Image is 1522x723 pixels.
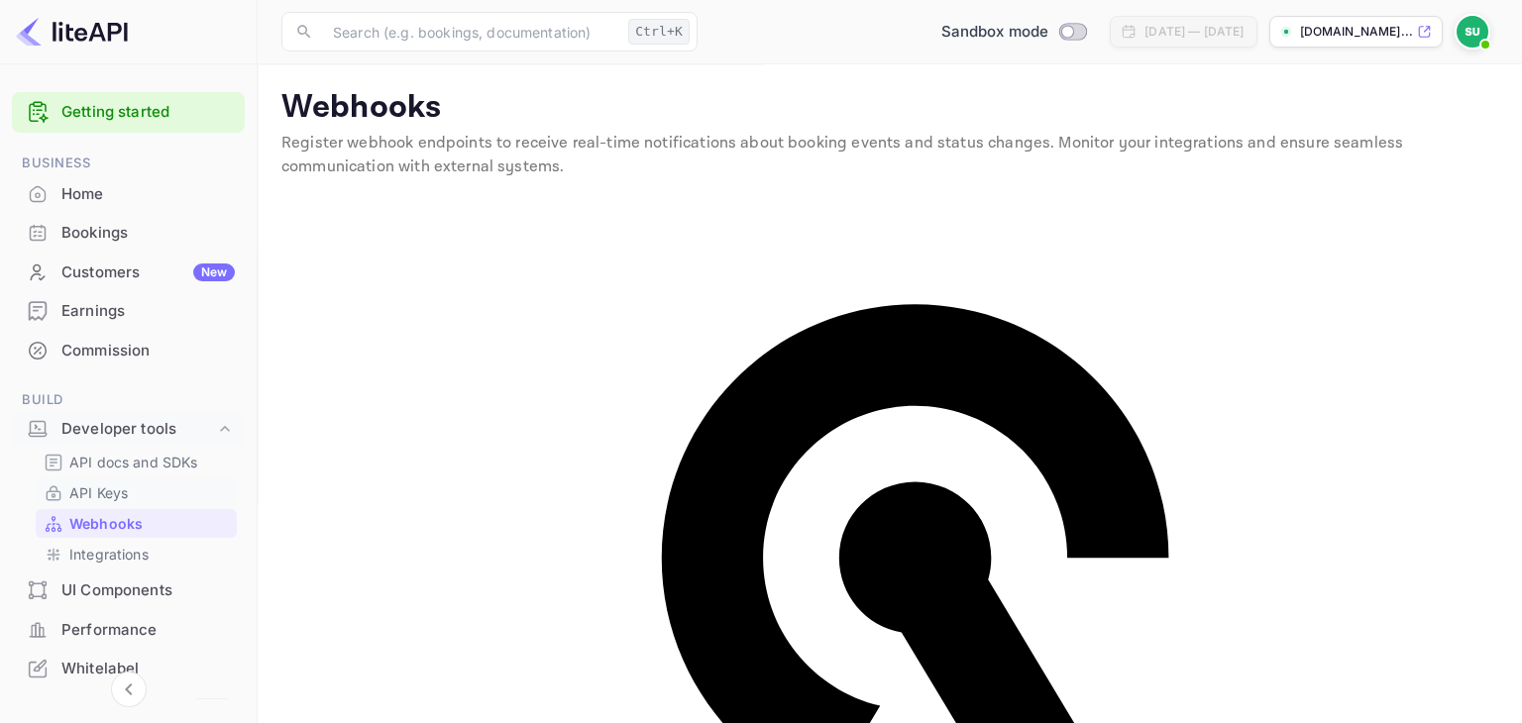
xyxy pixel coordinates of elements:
div: Bookings [12,214,245,253]
button: Collapse navigation [111,671,147,707]
div: Switch to Production mode [933,21,1095,44]
a: UI Components [12,571,245,608]
a: Performance [12,611,245,648]
div: Ctrl+K [628,19,690,45]
a: Whitelabel [12,650,245,686]
div: Customers [61,261,235,284]
div: Developer tools [12,412,245,447]
a: Home [12,175,245,212]
span: Business [12,153,245,174]
a: CustomersNew [12,254,245,290]
div: Performance [12,611,245,650]
div: New [193,263,235,281]
div: Commission [61,340,235,362]
a: Integrations [44,544,229,565]
p: Register webhook endpoints to receive real-time notifications about booking events and status cha... [281,132,1498,179]
a: Webhooks [44,513,229,534]
div: UI Components [61,579,235,602]
div: [DATE] — [DATE] [1144,23,1244,41]
input: Search (e.g. bookings, documentation) [321,12,620,52]
span: Sandbox mode [941,21,1049,44]
div: Performance [61,619,235,642]
p: API Keys [69,482,128,503]
p: Integrations [69,544,149,565]
span: Build [12,389,245,411]
a: API docs and SDKs [44,452,229,472]
div: Webhooks [36,509,237,538]
div: Earnings [12,292,245,331]
a: Earnings [12,292,245,329]
div: Whitelabel [12,650,245,688]
p: API docs and SDKs [69,452,198,472]
img: LiteAPI logo [16,16,128,48]
p: Webhooks [69,513,143,534]
a: Bookings [12,214,245,251]
div: API docs and SDKs [36,448,237,476]
div: Bookings [61,222,235,245]
div: Getting started [12,92,245,133]
a: Getting started [61,101,235,124]
a: Commission [12,332,245,368]
a: API Keys [44,482,229,503]
div: Home [61,183,235,206]
div: Whitelabel [61,658,235,680]
div: Earnings [61,300,235,323]
p: Webhooks [281,88,1498,128]
img: Sunshine User [1457,16,1488,48]
div: Home [12,175,245,214]
p: [DOMAIN_NAME]... [1300,23,1413,41]
div: CustomersNew [12,254,245,292]
div: API Keys [36,478,237,507]
div: Developer tools [61,418,215,441]
div: UI Components [12,571,245,610]
div: Integrations [36,540,237,568]
div: Commission [12,332,245,370]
